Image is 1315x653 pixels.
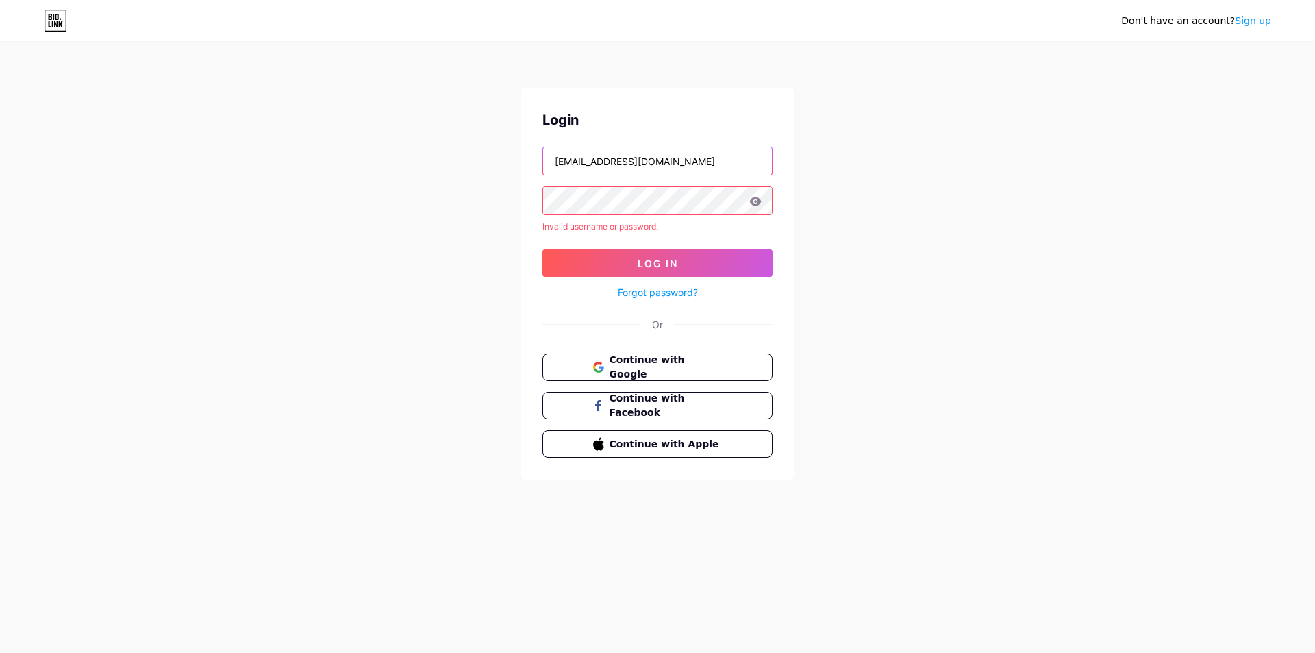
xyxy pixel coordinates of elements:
[1235,15,1271,26] a: Sign up
[1121,14,1271,28] div: Don't have an account?
[542,249,773,277] button: Log In
[542,430,773,458] button: Continue with Apple
[543,147,772,175] input: Username
[542,354,773,381] button: Continue with Google
[610,437,723,452] span: Continue with Apple
[610,391,723,420] span: Continue with Facebook
[618,285,698,299] a: Forgot password?
[638,258,678,269] span: Log In
[652,317,663,332] div: Or
[542,392,773,419] button: Continue with Facebook
[542,110,773,130] div: Login
[542,221,773,233] div: Invalid username or password.
[610,353,723,382] span: Continue with Google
